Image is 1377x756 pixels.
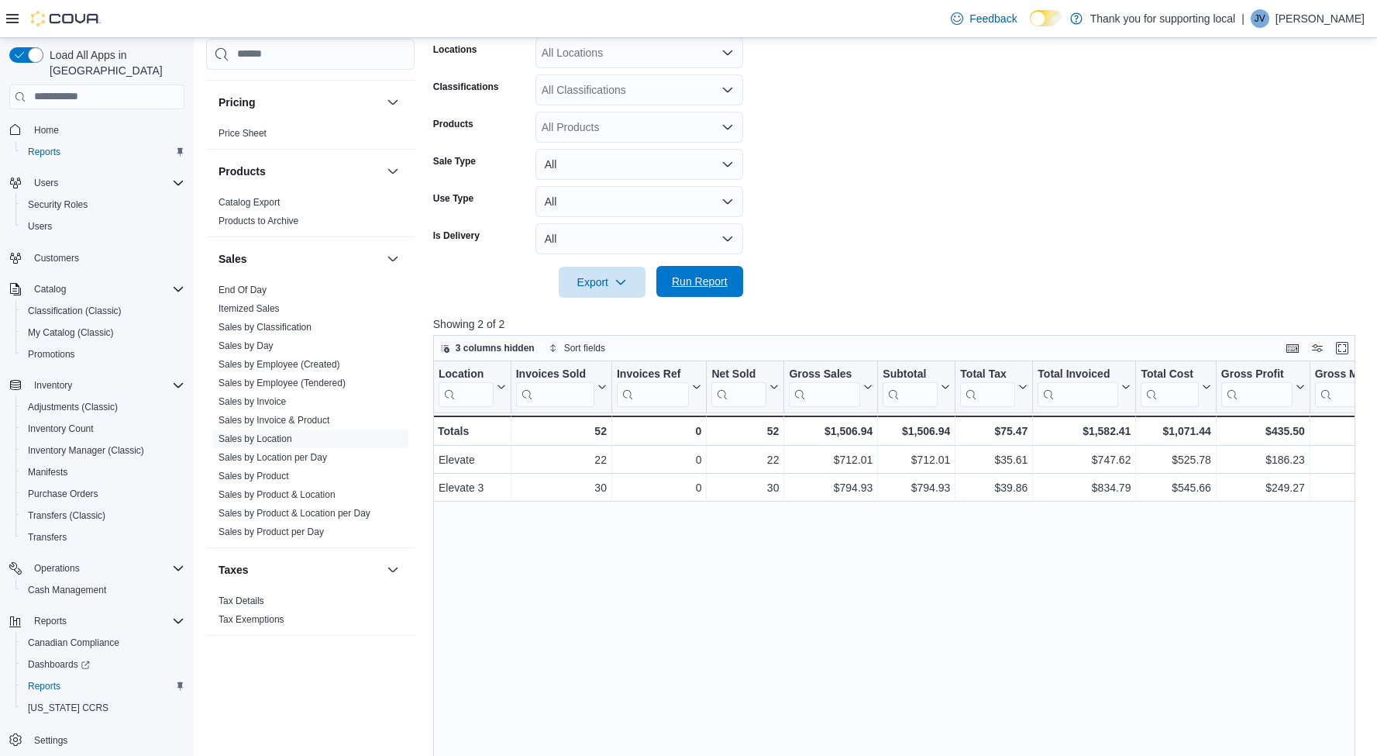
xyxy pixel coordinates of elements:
button: Inventory Manager (Classic) [15,440,191,461]
span: Customers [28,248,184,268]
div: 30 [711,478,779,497]
button: All [535,149,743,180]
a: Canadian Compliance [22,633,126,652]
span: My Catalog (Classic) [22,323,184,342]
button: Reports [3,610,191,632]
button: Operations [28,559,86,578]
span: Dashboards [28,658,90,671]
button: Export [559,267,645,298]
div: $35.61 [960,450,1028,469]
div: $39.86 [960,478,1028,497]
button: Home [3,119,191,141]
button: All [535,223,743,254]
div: Totals [438,422,506,440]
button: Location [439,367,506,406]
span: Manifests [22,463,184,482]
div: Elevate [439,450,506,469]
div: $75.47 [960,422,1028,440]
div: Subtotal [883,367,938,381]
a: End Of Day [219,285,267,295]
div: Subtotal [883,367,938,406]
button: Total Tax [960,367,1028,406]
a: Price Sheet [219,128,267,139]
button: Sort fields [542,339,611,357]
button: Pricing [384,93,402,112]
a: Security Roles [22,195,94,214]
label: Is Delivery [433,230,480,242]
button: Users [15,216,191,237]
div: $794.93 [789,478,873,497]
label: Products [433,118,473,130]
div: $1,506.94 [883,422,950,440]
a: Classification (Classic) [22,302,128,320]
span: Users [28,174,184,192]
button: Cash Management [15,579,191,601]
a: Manifests [22,463,74,482]
a: Purchase Orders [22,485,105,503]
div: Gross Sales [789,367,860,406]
button: Users [28,174,64,192]
div: Pricing [206,124,415,149]
span: Reports [22,143,184,161]
a: Tax Exemptions [219,614,284,625]
span: Inventory [34,379,72,392]
button: Keyboard shortcuts [1283,339,1302,357]
button: All [535,186,743,217]
button: Invoices Sold [515,367,606,406]
a: Users [22,217,58,236]
div: $249.27 [1221,478,1305,497]
span: Reports [28,680,60,692]
div: $834.79 [1038,478,1131,497]
span: Security Roles [22,195,184,214]
span: Export [568,267,636,298]
span: Users [22,217,184,236]
span: Settings [28,730,184,749]
button: Gross Profit [1221,367,1305,406]
button: 3 columns hidden [434,339,541,357]
div: Joshua Vera [1251,9,1269,28]
a: Sales by Day [219,340,274,351]
div: Total Invoiced [1038,367,1118,406]
div: Invoices Ref [617,367,689,381]
div: 30 [515,478,606,497]
span: Reports [28,612,184,630]
span: Inventory [28,376,184,395]
span: Users [34,177,58,189]
span: Reports [28,146,60,158]
a: Adjustments (Classic) [22,398,124,416]
div: Products [206,193,415,236]
div: $1,506.94 [789,422,873,440]
button: Run Report [656,266,743,297]
button: Inventory Count [15,418,191,440]
a: Tax Details [219,595,264,606]
div: 0 [617,450,701,469]
span: Promotions [28,348,75,361]
span: Washington CCRS [22,699,184,717]
div: Taxes [206,592,415,635]
a: Sales by Location [219,433,292,444]
a: Reports [22,143,67,161]
button: My Catalog (Classic) [15,322,191,343]
div: $1,071.44 [1141,422,1210,440]
div: $712.01 [789,450,873,469]
span: Feedback [969,11,1017,26]
div: Total Invoiced [1038,367,1118,381]
span: Dashboards [22,655,184,674]
button: Subtotal [883,367,950,406]
div: 0 [617,422,701,440]
a: Customers [28,249,85,268]
button: Pricing [219,95,380,110]
a: Sales by Product & Location [219,489,336,500]
p: Thank you for supporting local [1090,9,1236,28]
div: Total Cost [1141,367,1198,381]
span: 3 columns hidden [456,342,535,354]
div: Gross Sales [789,367,860,381]
div: Total Cost [1141,367,1198,406]
div: $525.78 [1141,450,1210,469]
span: Settings [34,734,67,747]
span: Transfers (Classic) [28,509,105,522]
button: Users [3,172,191,194]
button: Security Roles [15,194,191,216]
a: Inventory Manager (Classic) [22,441,150,460]
a: Sales by Employee (Created) [219,359,340,370]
